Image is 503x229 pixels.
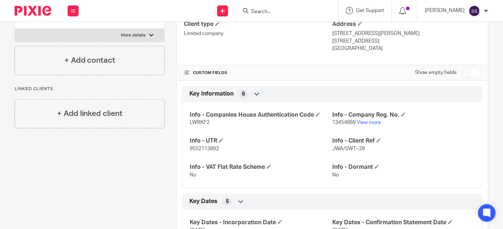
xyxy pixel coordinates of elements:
[15,6,51,16] img: Pixie
[332,120,356,125] span: 13454869
[226,198,229,205] span: 5
[332,137,475,145] h4: Info - Client Ref
[332,146,365,151] span: JWA/SWT~29
[189,198,218,205] span: Key Dates
[64,55,116,66] h4: + Add contact
[357,120,381,125] a: View more
[57,108,123,119] h4: + Add linked client
[190,111,332,119] h4: Info - Companies House Authentication Code
[189,90,234,98] span: Key Information
[332,30,481,37] p: [STREET_ADDRESS][PERSON_NAME]
[425,7,465,14] p: [PERSON_NAME]
[190,137,332,145] h4: Info - UTR
[332,219,475,226] h4: Key Dates - Confirmation Statement Date
[121,32,145,38] p: More details
[184,70,332,76] h4: CUSTOM FIELDS
[250,9,316,15] input: Search
[356,8,384,13] span: Get Support
[332,20,481,28] h4: Address
[184,30,332,37] p: Limited company
[190,120,209,125] span: LWRKF2
[242,90,245,98] span: 6
[184,20,332,28] h4: Client type
[190,163,332,171] h4: Info - VAT Flat Rate Scheme
[332,45,481,52] p: [GEOGRAPHIC_DATA]
[190,172,196,178] span: No
[15,86,165,92] p: Linked clients
[190,219,332,226] h4: Key Dates - Incorporation Date
[469,5,480,17] img: svg%3E
[332,172,339,178] span: No
[415,69,457,76] label: Show empty fields
[332,163,475,171] h4: Info - Dormant
[332,111,475,119] h4: Info - Company Reg. No.
[190,146,219,151] span: 9552113892
[332,38,481,45] p: [STREET_ADDRESS]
